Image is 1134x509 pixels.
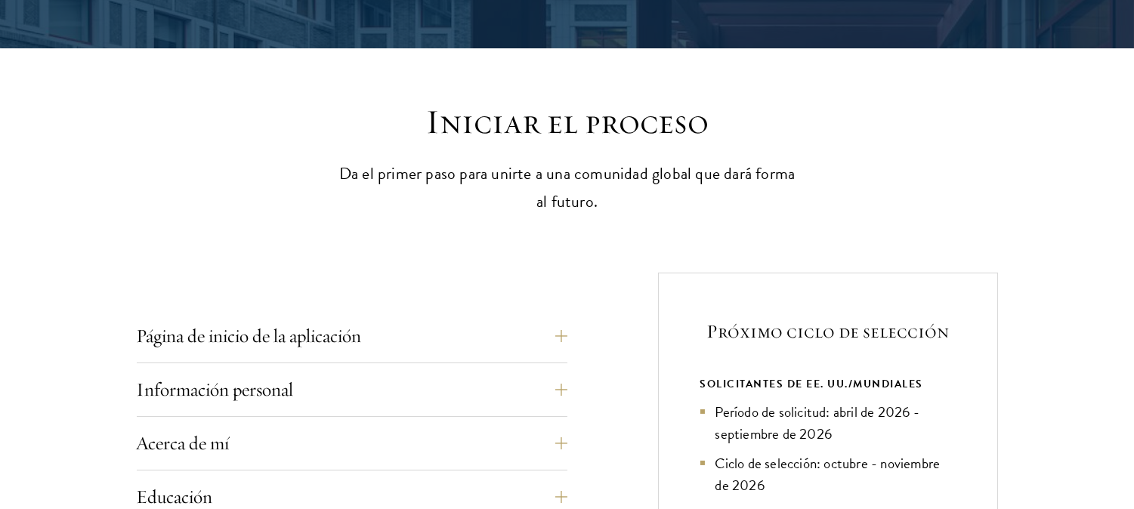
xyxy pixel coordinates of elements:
[715,401,919,445] font: Período de solicitud: abril de 2026 - septiembre de 2026
[706,319,949,343] font: Próximo ciclo de selección
[339,161,795,214] font: Da el primer paso para unirte a una comunidad global que dará forma al futuro.
[137,372,567,408] button: Información personal
[137,324,362,347] font: Página de inicio de la aplicación
[425,100,709,143] font: Iniciar el proceso
[137,318,567,354] button: Página de inicio de la aplicación
[137,425,567,461] button: Acerca de mí
[715,452,941,496] font: Ciclo de selección: octubre - noviembre de 2026
[137,485,213,508] font: Educación
[137,431,230,455] font: Acerca de mí
[700,376,924,392] font: SOLICITANTES DE EE. UU./MUNDIALES
[137,378,294,401] font: Información personal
